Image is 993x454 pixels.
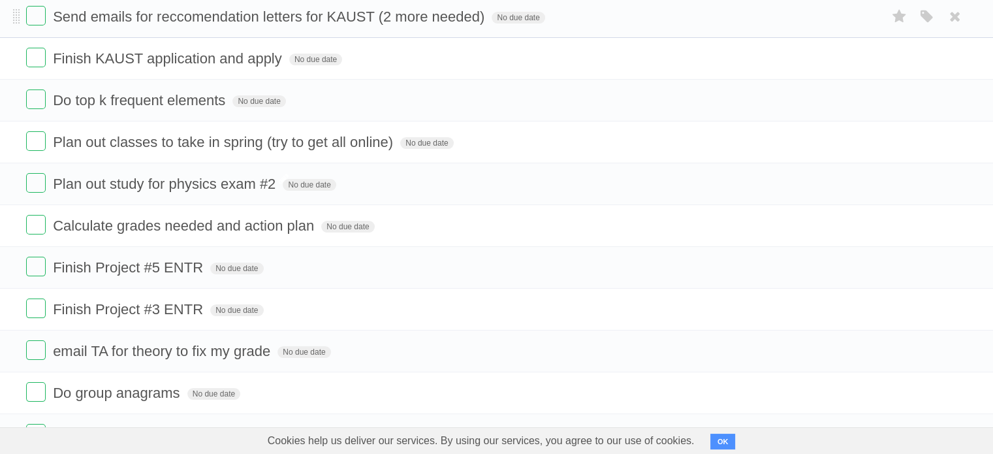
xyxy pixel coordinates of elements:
[283,179,336,191] span: No due date
[400,137,453,149] span: No due date
[26,89,46,109] label: Done
[53,134,396,150] span: Plan out classes to take in spring (try to get all online)
[26,215,46,235] label: Done
[26,48,46,67] label: Done
[53,427,336,443] span: Email professors for research (CSCI-48900)
[53,176,279,192] span: Plan out study for physics exam #2
[492,12,544,24] span: No due date
[53,385,183,401] span: Do group anagrams
[53,50,285,67] span: Finish KAUST application and apply
[277,346,330,358] span: No due date
[53,218,317,234] span: Calculate grades needed and action plan
[53,259,206,276] span: Finish Project #5 ENTR
[887,6,912,27] label: Star task
[26,173,46,193] label: Done
[53,301,206,317] span: Finish Project #3 ENTR
[232,95,285,107] span: No due date
[26,131,46,151] label: Done
[26,382,46,402] label: Done
[53,92,229,108] span: Do top k frequent elements
[187,388,240,400] span: No due date
[710,434,736,449] button: OK
[289,54,342,65] span: No due date
[210,263,263,274] span: No due date
[26,6,46,25] label: Done
[53,8,488,25] span: Send emails for reccomendation letters for KAUST (2 more needed)
[210,304,263,316] span: No due date
[255,428,708,454] span: Cookies help us deliver our services. By using our services, you agree to our use of cookies.
[26,257,46,276] label: Done
[53,343,274,359] span: email TA for theory to fix my grade
[26,424,46,444] label: Done
[26,340,46,360] label: Done
[321,221,374,233] span: No due date
[26,299,46,318] label: Done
